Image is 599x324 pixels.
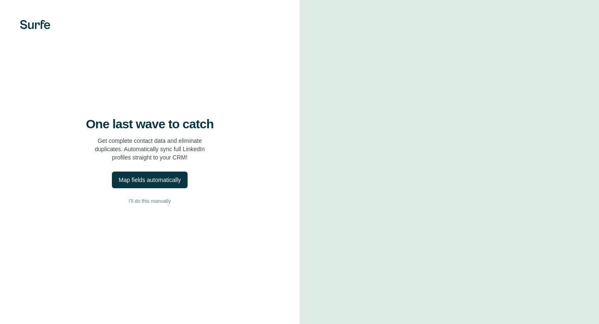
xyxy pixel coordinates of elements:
p: Get complete contact data and eliminate duplicates. Automatically sync full LinkedIn profiles str... [95,137,205,162]
img: Surfe's logo [20,20,50,29]
button: Map fields automatically [112,172,187,188]
button: I’ll do this manually [17,195,283,207]
span: I’ll do this manually [129,197,171,205]
div: Map fields automatically [119,176,181,184]
h4: One last wave to catch [86,117,214,132]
